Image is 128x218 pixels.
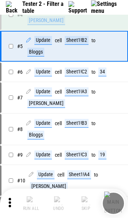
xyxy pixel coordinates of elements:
span: # 6 [17,69,23,75]
div: Update [34,87,52,96]
div: Sheet1!B2 [65,36,89,45]
div: to [91,89,95,95]
span: # 8 [17,126,23,132]
div: Update [34,68,52,76]
div: [PERSON_NAME] [27,16,65,25]
div: cell [55,121,62,126]
div: Update [34,119,52,128]
div: to [94,172,98,178]
div: cell [55,89,62,95]
div: Bloggs [27,131,44,139]
span: # 4 [17,12,23,18]
div: Sheet1!C3 [65,150,89,159]
div: [PERSON_NAME] [30,182,68,191]
div: cell [57,172,64,178]
div: Bloggs [27,48,44,57]
div: [PERSON_NAME] [27,99,65,108]
div: to [91,38,95,43]
div: Sheet1!A3 [65,87,89,96]
span: # 5 [17,43,23,49]
div: Update [34,150,52,159]
span: # 9 [17,152,23,158]
div: cell [55,152,62,158]
img: Support [68,1,87,14]
span: # 10 [17,178,25,184]
div: Update [34,36,52,45]
img: Back [6,1,19,14]
div: to [91,69,95,75]
img: Settings menu [91,0,122,14]
div: Update [37,170,54,179]
div: cell [55,69,62,75]
div: Sheet1!A4 [67,170,91,179]
div: 19 [98,150,106,159]
div: Sheet1!C2 [65,68,89,76]
div: Sheet1!B3 [65,119,89,128]
div: to [91,121,95,126]
div: to [91,152,95,158]
div: 34 [98,68,106,76]
div: Tester 2 - Filter a table [22,0,65,14]
span: # 7 [17,95,23,101]
div: cell [55,38,62,43]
